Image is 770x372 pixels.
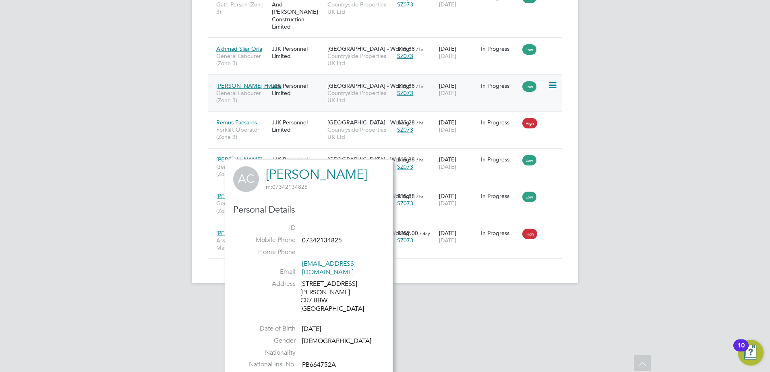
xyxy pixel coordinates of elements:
[302,236,342,244] span: 07342134825
[397,1,413,8] span: SZ073
[214,188,562,195] a: [PERSON_NAME]General Labourer (Zone 3)JJK Personnel Limited[GEOGRAPHIC_DATA] - WokingCountryside ...
[397,126,413,133] span: SZ073
[302,361,336,369] span: PB664752A
[738,340,764,366] button: Open Resource Center, 10 new notifications
[214,151,562,158] a: [PERSON_NAME]General Labourer (Zone 3)JJK Personnel Limited[GEOGRAPHIC_DATA] - WokingCountryside ...
[397,192,415,200] span: £18.88
[397,237,413,244] span: SZ073
[439,1,456,8] span: [DATE]
[270,115,325,137] div: JJK Personnel Limited
[522,155,536,165] span: Low
[397,163,413,170] span: SZ073
[327,156,410,163] span: [GEOGRAPHIC_DATA] - Woking
[302,337,371,345] span: [DEMOGRAPHIC_DATA]
[266,183,308,190] span: 07342134825
[481,156,519,163] div: In Progress
[439,126,456,133] span: [DATE]
[239,349,296,357] label: Nationality
[437,225,479,248] div: [DATE]
[420,230,430,236] span: / day
[233,204,385,216] h3: Personal Details
[214,78,562,85] a: [PERSON_NAME] HylabaGeneral Labourer (Zone 3)JJK Personnel Limited[GEOGRAPHIC_DATA] - WokingCount...
[216,119,257,126] span: Remus Facsaros
[437,188,479,211] div: [DATE]
[327,119,410,126] span: [GEOGRAPHIC_DATA] - Woking
[439,200,456,207] span: [DATE]
[327,1,393,15] span: Countryside Properties UK Ltd
[397,156,415,163] span: £18.88
[437,115,479,137] div: [DATE]
[416,46,423,52] span: / hr
[327,126,393,141] span: Countryside Properties UK Ltd
[216,52,268,67] span: General Labourer (Zone 3)
[481,119,519,126] div: In Progress
[416,83,423,89] span: / hr
[239,224,296,232] label: ID
[239,337,296,345] label: Gender
[416,120,423,126] span: / hr
[439,52,456,60] span: [DATE]
[481,229,519,237] div: In Progress
[327,82,410,89] span: [GEOGRAPHIC_DATA] - Woking
[266,183,272,190] span: m:
[397,82,415,89] span: £18.88
[437,152,479,174] div: [DATE]
[437,41,479,64] div: [DATE]
[270,78,325,101] div: JJK Personnel Limited
[327,52,393,67] span: Countryside Properties UK Ltd
[397,119,415,126] span: £23.28
[302,260,356,276] a: [EMAIL_ADDRESS][DOMAIN_NAME]
[416,157,423,163] span: / hr
[216,45,262,52] span: Akhmad Siiar Oria
[233,166,259,192] span: AC
[239,268,296,276] label: Email
[522,192,536,202] span: Low
[239,248,296,256] label: Home Phone
[239,324,296,333] label: Date of Birth
[439,163,456,170] span: [DATE]
[239,360,296,369] label: National Ins. No.
[437,78,479,101] div: [DATE]
[397,200,413,207] span: SZ073
[216,82,282,89] span: [PERSON_NAME] Hylaba
[270,41,325,64] div: JJK Personnel Limited
[216,156,263,163] span: [PERSON_NAME]
[302,325,321,333] span: [DATE]
[481,45,519,52] div: In Progress
[439,89,456,97] span: [DATE]
[327,89,393,104] span: Countryside Properties UK Ltd
[239,236,296,244] label: Mobile Phone
[397,52,413,60] span: SZ073
[439,237,456,244] span: [DATE]
[522,229,537,239] span: High
[216,200,268,214] span: General Labourer (Zone 3)
[737,345,745,356] div: 10
[481,192,519,200] div: In Progress
[481,82,519,89] div: In Progress
[397,229,418,237] span: £282.00
[416,193,423,199] span: / hr
[266,167,367,182] a: [PERSON_NAME]
[397,45,415,52] span: £18.88
[216,89,268,104] span: General Labourer (Zone 3)
[239,280,296,288] label: Address
[216,192,263,200] span: [PERSON_NAME]
[214,225,562,232] a: [PERSON_NAME]Assistant Site ManagerJJK Personnel Limited[GEOGRAPHIC_DATA] - WokingCountryside Pro...
[216,163,268,178] span: General Labourer (Zone 3)
[216,237,268,251] span: Assistant Site Manager
[327,45,410,52] span: [GEOGRAPHIC_DATA] - Woking
[216,1,268,15] span: Gate Person (Zone 3)
[522,81,536,92] span: Low
[397,89,413,97] span: SZ073
[214,114,562,121] a: Remus FacsarosForklift Operator (Zone 3)JJK Personnel Limited[GEOGRAPHIC_DATA] - WokingCountrysid...
[216,229,263,237] span: [PERSON_NAME]
[270,152,325,174] div: JJK Personnel Limited
[216,126,268,141] span: Forklift Operator (Zone 3)
[214,41,562,48] a: Akhmad Siiar OriaGeneral Labourer (Zone 3)JJK Personnel Limited[GEOGRAPHIC_DATA] - WokingCountrys...
[300,280,377,313] div: [STREET_ADDRESS] [PERSON_NAME] CR7 8BW [GEOGRAPHIC_DATA]
[522,118,537,128] span: High
[522,44,536,55] span: Low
